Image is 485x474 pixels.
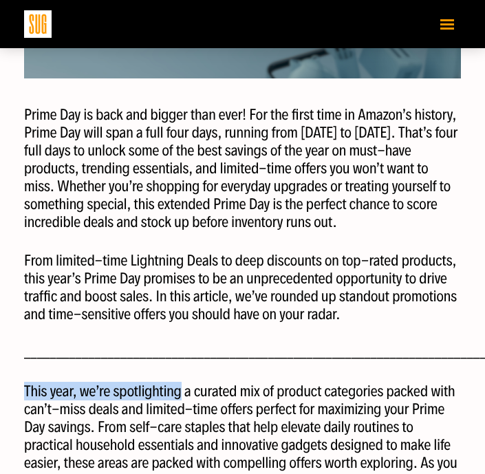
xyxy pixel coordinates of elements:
[433,12,461,36] button: Toggle navigation
[24,10,52,38] img: Sug
[24,106,461,231] p: Prime Day is back and bigger than ever! For the first time in Amazon’s history, Prime Day will sp...
[24,344,461,362] p: _______________________________________________________________________________________
[24,252,461,323] p: From limited-time Lightning Deals to deep discounts on top-rated products, this year’s Prime Day ...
